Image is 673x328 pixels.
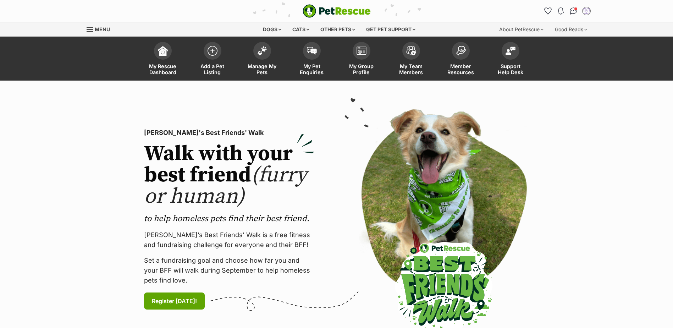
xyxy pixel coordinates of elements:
[315,22,360,37] div: Other pets
[95,26,110,32] span: Menu
[495,63,526,75] span: Support Help Desk
[144,256,314,285] p: Set a fundraising goal and choose how far you and your BFF will walk during September to help hom...
[406,46,416,55] img: team-members-icon-5396bd8760b3fe7c0b43da4ab00e1e3bb1a5d9ba89233759b79545d2d3fc5d0d.svg
[258,22,286,37] div: Dogs
[445,63,477,75] span: Member Resources
[307,47,317,55] img: pet-enquiries-icon-7e3ad2cf08bfb03b45e93fb7055b45f3efa6380592205ae92323e6603595dc1f.svg
[386,38,436,81] a: My Team Members
[87,22,115,35] a: Menu
[395,63,427,75] span: My Team Members
[144,230,314,250] p: [PERSON_NAME]’s Best Friends' Walk is a free fitness and fundraising challenge for everyone and t...
[287,22,314,37] div: Cats
[257,46,267,55] img: manage-my-pets-icon-02211641906a0b7f246fdf0571729dbe1e7629f14944591b6c1af311fb30b64b.svg
[147,63,179,75] span: My Rescue Dashboard
[303,4,371,18] a: PetRescue
[361,22,420,37] div: Get pet support
[144,128,314,138] p: [PERSON_NAME]'s Best Friends' Walk
[570,7,577,15] img: chat-41dd97257d64d25036548639549fe6c8038ab92f7586957e7f3b1b290dea8141.svg
[296,63,328,75] span: My Pet Enquiries
[550,22,592,37] div: Good Reads
[144,213,314,224] p: to help homeless pets find their best friend.
[494,22,548,37] div: About PetRescue
[303,4,371,18] img: logo-e224e6f780fb5917bec1dbf3a21bbac754714ae5b6737aabdf751b685950b380.svg
[144,162,307,210] span: (furry or human)
[542,5,554,17] a: Favourites
[456,46,466,55] img: member-resources-icon-8e73f808a243e03378d46382f2149f9095a855e16c252ad45f914b54edf8863c.svg
[346,63,377,75] span: My Group Profile
[337,38,386,81] a: My Group Profile
[568,5,579,17] a: Conversations
[197,63,228,75] span: Add a Pet Listing
[152,297,197,305] span: Register [DATE]!
[158,46,168,56] img: dashboard-icon-eb2f2d2d3e046f16d808141f083e7271f6b2e854fb5c12c21221c1fb7104beca.svg
[558,7,563,15] img: notifications-46538b983faf8c2785f20acdc204bb7945ddae34d4c08c2a6579f10ce5e182be.svg
[287,38,337,81] a: My Pet Enquiries
[436,38,486,81] a: Member Resources
[581,5,592,17] button: My account
[542,5,592,17] ul: Account quick links
[357,47,366,55] img: group-profile-icon-3fa3cf56718a62981997c0bc7e787c4b2cf8bcc04b72c1350f741eb67cf2f40e.svg
[555,5,567,17] button: Notifications
[237,38,287,81] a: Manage My Pets
[246,63,278,75] span: Manage My Pets
[583,7,590,15] img: Maryborough Animal Refuge & Pet Boarding profile pic
[486,38,535,81] a: Support Help Desk
[144,293,205,310] a: Register [DATE]!
[208,46,217,56] img: add-pet-listing-icon-0afa8454b4691262ce3f59096e99ab1cd57d4a30225e0717b998d2c9b9846f56.svg
[138,38,188,81] a: My Rescue Dashboard
[144,143,314,207] h2: Walk with your best friend
[188,38,237,81] a: Add a Pet Listing
[506,47,515,55] img: help-desk-icon-fdf02630f3aa405de69fd3d07c3f3aa587a6932b1a1747fa1d2bba05be0121f9.svg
